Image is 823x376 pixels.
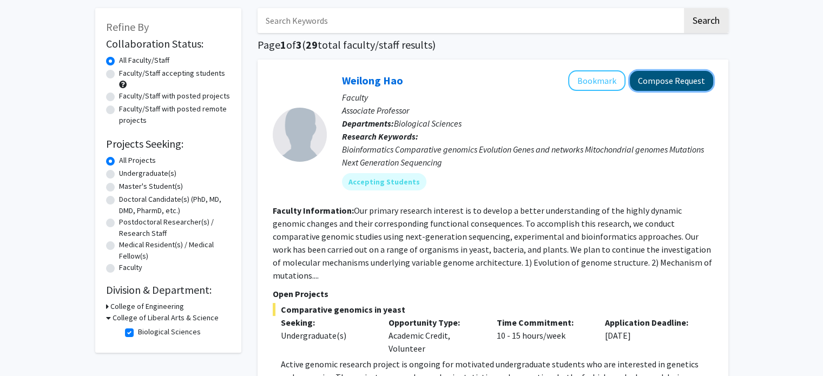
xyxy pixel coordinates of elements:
[106,283,231,296] h2: Division & Department:
[281,329,373,342] div: Undergraduate(s)
[119,239,231,262] label: Medical Resident(s) / Medical Fellow(s)
[273,205,712,281] fg-read-more: Our primary research interest is to develop a better understanding of the highly dynamic genomic ...
[342,91,713,104] p: Faculty
[280,38,286,51] span: 1
[684,8,728,33] button: Search
[342,173,426,190] mat-chip: Accepting Students
[119,181,183,192] label: Master's Student(s)
[630,71,713,91] button: Compose Request to Weilong Hao
[597,316,705,355] div: [DATE]
[342,104,713,117] p: Associate Professor
[296,38,302,51] span: 3
[568,70,626,91] button: Add Weilong Hao to Bookmarks
[119,103,231,126] label: Faculty/Staff with posted remote projects
[110,301,184,312] h3: College of Engineering
[273,205,354,216] b: Faculty Information:
[489,316,597,355] div: 10 - 15 hours/week
[119,194,231,216] label: Doctoral Candidate(s) (PhD, MD, DMD, PharmD, etc.)
[258,38,728,51] h1: Page of ( total faculty/staff results)
[113,312,219,324] h3: College of Liberal Arts & Science
[119,168,176,179] label: Undergraduate(s)
[342,74,403,87] a: Weilong Hao
[119,68,225,79] label: Faculty/Staff accepting students
[8,327,46,368] iframe: Chat
[605,316,697,329] p: Application Deadline:
[106,20,149,34] span: Refine By
[342,118,394,129] b: Departments:
[273,303,713,316] span: Comparative genomics in yeast
[273,287,713,300] p: Open Projects
[342,143,713,169] div: Bioinformatics Comparative genomics Evolution Genes and networks Mitochondrial genomes Mutations ...
[119,262,142,273] label: Faculty
[342,131,418,142] b: Research Keywords:
[119,90,230,102] label: Faculty/Staff with posted projects
[119,155,156,166] label: All Projects
[138,326,201,338] label: Biological Sciences
[380,316,489,355] div: Academic Credit, Volunteer
[119,216,231,239] label: Postdoctoral Researcher(s) / Research Staff
[106,137,231,150] h2: Projects Seeking:
[281,316,373,329] p: Seeking:
[258,8,682,33] input: Search Keywords
[394,118,462,129] span: Biological Sciences
[497,316,589,329] p: Time Commitment:
[106,37,231,50] h2: Collaboration Status:
[389,316,480,329] p: Opportunity Type:
[119,55,169,66] label: All Faculty/Staff
[306,38,318,51] span: 29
